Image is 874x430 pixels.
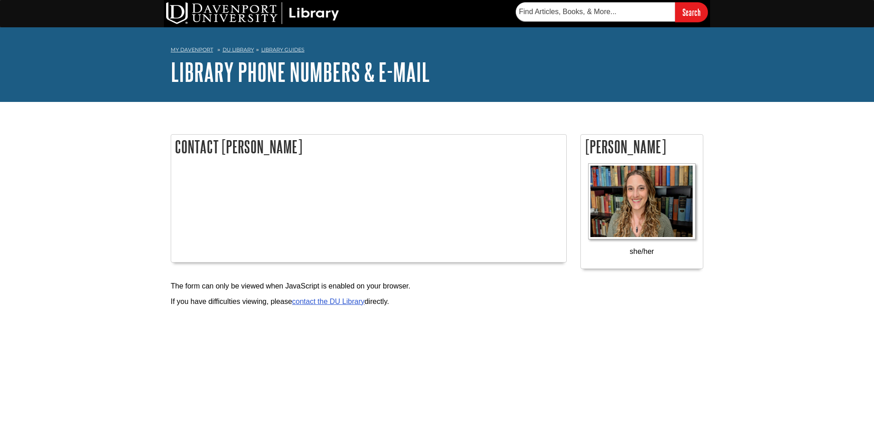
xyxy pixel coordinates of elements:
div: she/her [585,246,698,257]
input: Find Articles, Books, & More... [516,2,675,21]
iframe: 4cc57a1c2d9f527b8ef0e666537c507a [176,163,562,254]
a: Library Guides [261,46,305,53]
a: Library Phone Numbers & E-mail [171,58,430,86]
input: Search [675,2,708,22]
h2: [PERSON_NAME] [581,135,703,159]
h2: Contact [PERSON_NAME] [171,135,566,159]
nav: breadcrumb [171,44,703,58]
a: contact the DU Library [292,298,365,305]
a: My Davenport [171,46,213,54]
p: The form can only be viewed when JavaScript is enabled on your browser. [171,281,567,292]
a: Profile Photo [585,163,698,240]
img: DU Library [166,2,339,24]
p: If you have difficulties viewing, please directly. [171,296,567,307]
img: Profile Photo [588,163,696,240]
a: DU Library [223,46,254,53]
form: Searches DU Library's articles, books, and more [516,2,708,22]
